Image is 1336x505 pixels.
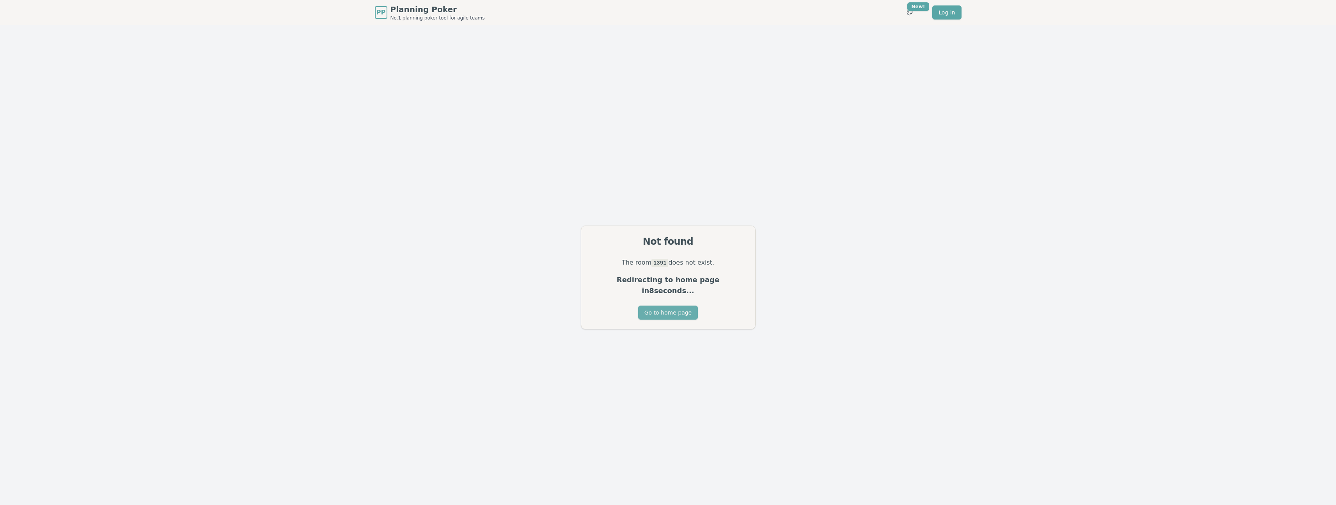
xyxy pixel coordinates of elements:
p: Redirecting to home page in 8 seconds... [591,274,746,296]
a: PPPlanning PokerNo.1 planning poker tool for agile teams [375,4,485,21]
span: No.1 planning poker tool for agile teams [390,15,485,21]
button: New! [903,5,917,20]
code: 1391 [651,259,668,267]
span: Planning Poker [390,4,485,15]
button: Go to home page [638,306,698,320]
p: The room does not exist. [591,257,746,268]
div: New! [907,2,930,11]
span: PP [376,8,385,17]
div: Not found [591,235,746,248]
a: Log in [932,5,961,20]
